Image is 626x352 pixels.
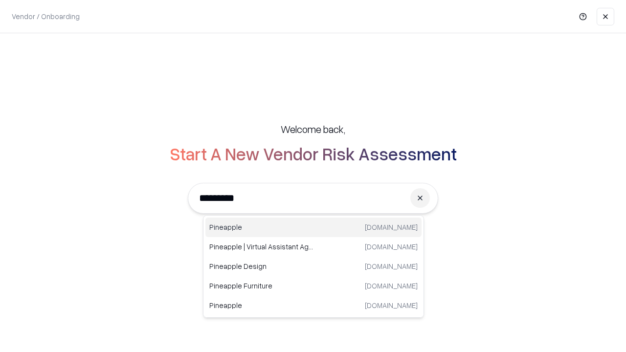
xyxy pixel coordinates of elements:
p: [DOMAIN_NAME] [365,242,418,252]
p: [DOMAIN_NAME] [365,261,418,271]
p: Pineapple | Virtual Assistant Agency [209,242,313,252]
h5: Welcome back, [281,122,345,136]
p: Pineapple [209,222,313,232]
p: Pineapple Design [209,261,313,271]
p: Vendor / Onboarding [12,11,80,22]
p: Pineapple Furniture [209,281,313,291]
p: Pineapple [209,300,313,310]
p: [DOMAIN_NAME] [365,300,418,310]
p: [DOMAIN_NAME] [365,281,418,291]
div: Suggestions [203,215,424,318]
p: [DOMAIN_NAME] [365,222,418,232]
h2: Start A New Vendor Risk Assessment [170,144,457,163]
